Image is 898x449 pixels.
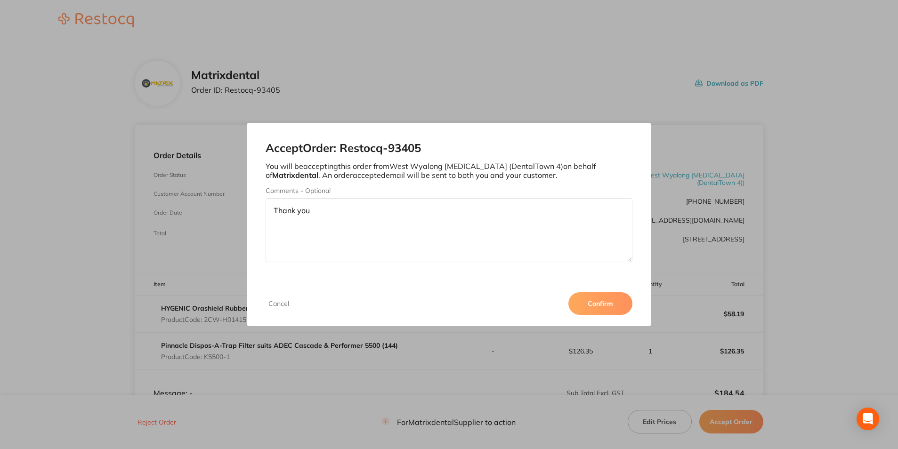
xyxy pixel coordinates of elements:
[857,408,879,430] div: Open Intercom Messenger
[266,142,632,155] h2: Accept Order: Restocq- 93405
[266,187,632,194] label: Comments - Optional
[272,170,318,180] b: Matrixdental
[266,162,632,179] p: You will be accepting this order from West Wyalong [MEDICAL_DATA] (DentalTown 4) on behalf of . A...
[266,198,632,262] textarea: Thank you
[568,292,632,315] button: Confirm
[266,299,292,308] button: Cancel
